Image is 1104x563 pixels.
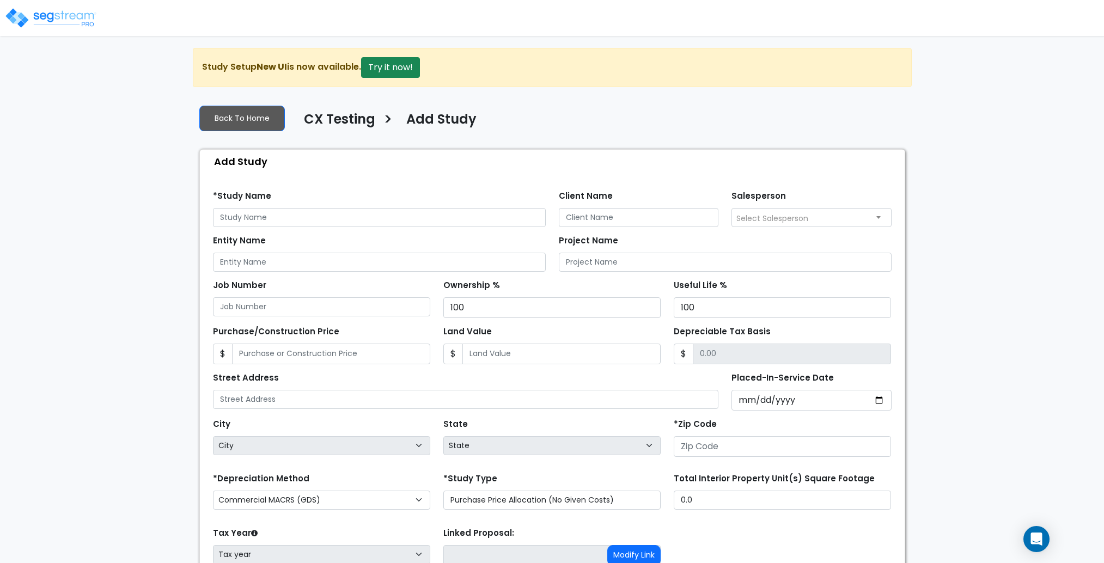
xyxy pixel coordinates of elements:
span: Select Salesperson [736,213,808,224]
input: Job Number [213,297,430,316]
input: 0.00 [693,344,891,364]
label: Project Name [559,235,618,247]
label: Tax Year [213,527,258,540]
label: Client Name [559,190,613,203]
input: Land Value [462,344,661,364]
label: Depreciable Tax Basis [674,326,771,338]
input: Purchase or Construction Price [232,344,430,364]
input: Entity Name [213,253,546,272]
button: Try it now! [361,57,420,78]
a: Back To Home [199,106,285,131]
label: Street Address [213,372,279,384]
img: logo_pro_r.png [4,7,97,29]
a: Add Study [398,112,477,134]
label: Entity Name [213,235,266,247]
label: Linked Proposal: [443,527,514,540]
div: Study Setup is now available. [193,48,912,87]
label: Ownership % [443,279,500,292]
label: Salesperson [731,190,786,203]
label: City [213,418,230,431]
strong: New UI [257,60,287,73]
label: Land Value [443,326,492,338]
label: Useful Life % [674,279,727,292]
span: $ [443,344,463,364]
label: Job Number [213,279,266,292]
input: Useful Life % [674,297,891,318]
label: Total Interior Property Unit(s) Square Footage [674,473,875,485]
input: Study Name [213,208,546,227]
input: Client Name [559,208,719,227]
input: Zip Code [674,436,891,457]
label: Purchase/Construction Price [213,326,339,338]
label: Placed-In-Service Date [731,372,834,384]
h3: > [383,111,393,132]
label: *Study Name [213,190,271,203]
span: $ [674,344,693,364]
input: Ownership % [443,297,661,318]
div: Open Intercom Messenger [1023,526,1050,552]
div: Add Study [205,150,905,173]
label: *Study Type [443,473,497,485]
span: $ [213,344,233,364]
input: Street Address [213,390,719,409]
label: *Depreciation Method [213,473,309,485]
a: CX Testing [296,112,375,134]
h4: CX Testing [304,112,375,130]
input: Project Name [559,253,892,272]
h4: Add Study [406,112,477,130]
input: total square foot [674,491,891,510]
label: State [443,418,468,431]
label: *Zip Code [674,418,717,431]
